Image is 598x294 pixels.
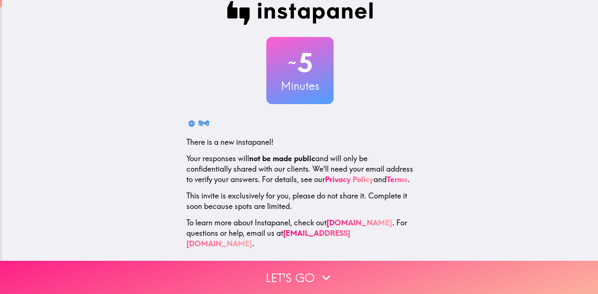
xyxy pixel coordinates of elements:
[266,47,334,78] h2: 5
[266,78,334,94] h3: Minutes
[249,154,315,163] b: not be made public
[186,137,273,147] span: There is a new instapanel!
[325,175,374,184] a: Privacy Policy
[186,116,212,131] button: हिन्दी
[387,175,408,184] a: Terms
[198,118,209,129] div: हिन्दी
[227,1,373,25] img: Instapanel
[287,51,297,74] span: ~
[186,228,350,248] a: [EMAIL_ADDRESS][DOMAIN_NAME]
[186,191,413,212] p: This invite is exclusively for you, please do not share it. Complete it soon because spots are li...
[186,218,413,249] p: To learn more about Instapanel, check out . For questions or help, email us at .
[186,153,413,185] p: Your responses will and will only be confidentially shared with our clients. We'll need your emai...
[326,218,392,227] a: [DOMAIN_NAME]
